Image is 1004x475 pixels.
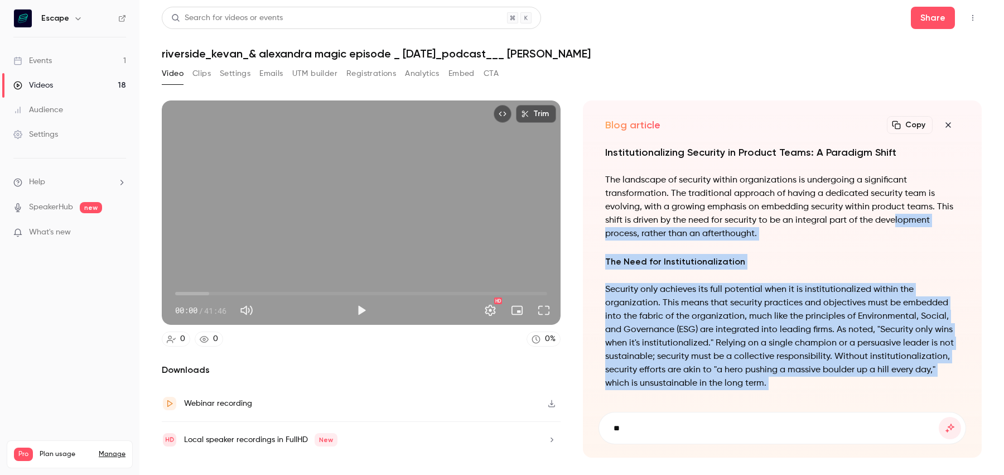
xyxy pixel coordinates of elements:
iframe: Noticeable Trigger [113,228,126,238]
div: HD [494,298,502,304]
button: Trim [516,105,556,123]
div: 0 [213,333,218,345]
button: CTA [484,65,499,83]
button: Mute [235,299,258,322]
span: new [80,202,102,213]
span: 41:46 [204,305,226,316]
div: Videos [13,80,53,91]
button: Registrations [346,65,396,83]
button: UTM builder [292,65,337,83]
span: / [199,305,203,316]
button: Embed video [494,105,511,123]
button: Play [350,299,373,322]
button: Video [162,65,184,83]
a: 0 [162,332,190,347]
h2: Blog article [605,118,660,132]
button: Emails [259,65,283,83]
span: Help [29,176,45,188]
button: Analytics [405,65,440,83]
h3: The Need for Institutionalization [605,254,959,270]
div: Audience [13,104,63,116]
button: Settings [479,299,501,322]
div: 0 [180,333,185,345]
button: Copy [887,116,933,134]
button: Share [911,7,955,29]
div: 00:00 [175,305,226,316]
li: help-dropdown-opener [13,176,126,188]
a: Manage [99,450,126,459]
button: Full screen [533,299,555,322]
h2: Institutionalizing Security in Product Teams: A Paradigm Shift [605,145,959,160]
a: 0 [195,332,223,347]
button: Settings [220,65,250,83]
button: Turn on miniplayer [506,299,528,322]
p: Security only achieves its full potential when it is institutionalized within the organization. T... [605,283,959,390]
span: New [315,433,337,447]
div: Search for videos or events [171,12,283,24]
span: Plan usage [40,450,92,459]
img: Escape [14,9,32,27]
h6: Escape [41,13,69,24]
a: 0% [527,332,561,347]
p: The landscape of security within organizations is undergoing a significant transformation. The tr... [605,174,959,241]
button: Embed [448,65,475,83]
a: SpeakerHub [29,201,73,213]
h2: Downloads [162,363,561,377]
div: Events [13,55,52,66]
div: 0 % [545,333,556,345]
div: Local speaker recordings in FullHD [184,433,337,447]
span: Pro [14,448,33,461]
h1: riverside_kevan_& alexandra magic episode _ [DATE]_podcast___ [PERSON_NAME] [162,47,982,60]
div: Webinar recording [184,397,252,410]
button: Top Bar Actions [964,9,982,27]
span: What's new [29,227,71,238]
span: 00:00 [175,305,197,316]
div: Settings [13,129,58,140]
button: Clips [192,65,211,83]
